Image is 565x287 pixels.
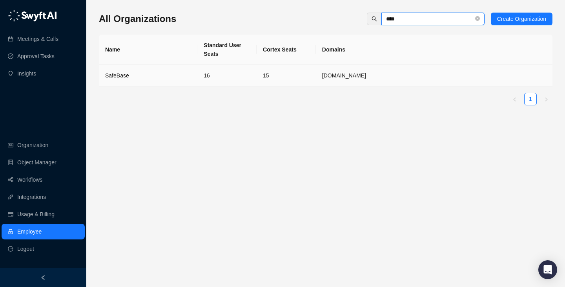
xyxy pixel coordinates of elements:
a: 1 [525,93,536,105]
td: 15 [257,65,316,86]
div: Open Intercom Messenger [538,260,557,279]
span: left [512,97,517,102]
th: Standard User Seats [197,35,257,65]
span: Logout [17,241,34,257]
li: 1 [524,93,537,105]
button: Create Organization [491,13,552,25]
th: Name [99,35,197,65]
span: close-circle [475,15,480,23]
a: Insights [17,66,36,81]
td: safebase.io [316,65,552,86]
h3: All Organizations [99,13,176,25]
a: Workflows [17,172,42,188]
a: Meetings & Calls [17,31,58,47]
span: close-circle [475,16,480,21]
span: search [372,16,377,22]
span: right [544,97,549,102]
a: Approval Tasks [17,48,55,64]
button: left [508,93,521,105]
a: Organization [17,137,48,153]
td: 16 [197,65,257,86]
li: Next Page [540,93,552,105]
a: Integrations [17,189,46,205]
th: Domains [316,35,552,65]
a: Usage & Billing [17,206,55,222]
a: Object Manager [17,155,56,170]
a: Employee [17,224,42,239]
li: Previous Page [508,93,521,105]
span: logout [8,246,13,252]
button: right [540,93,552,105]
th: Cortex Seats [257,35,316,65]
span: left [40,275,46,280]
span: Create Organization [497,15,546,23]
span: SafeBase [105,72,129,79]
img: logo-05li4sbe.png [8,10,57,22]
